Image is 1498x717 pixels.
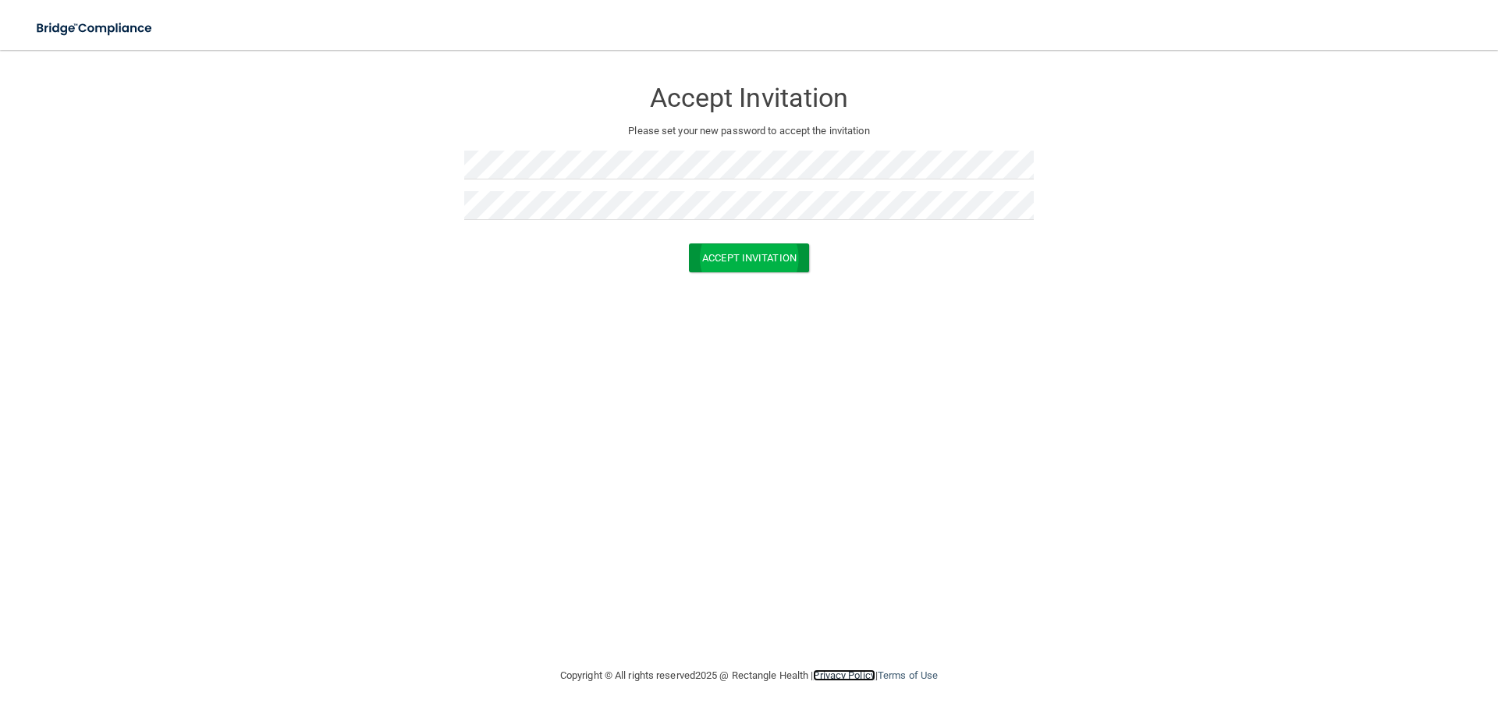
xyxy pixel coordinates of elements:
a: Terms of Use [878,669,938,681]
h3: Accept Invitation [464,83,1034,112]
a: Privacy Policy [813,669,875,681]
button: Accept Invitation [689,243,809,272]
div: Copyright © All rights reserved 2025 @ Rectangle Health | | [464,651,1034,701]
img: bridge_compliance_login_screen.278c3ca4.svg [23,12,167,44]
p: Please set your new password to accept the invitation [476,122,1022,140]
